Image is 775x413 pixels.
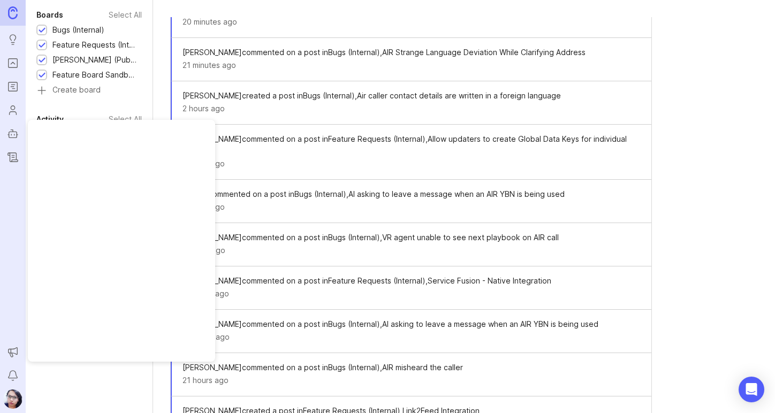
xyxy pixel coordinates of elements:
button: Notifications [3,366,22,385]
span: 21 minutes ago [183,59,236,71]
div: [PERSON_NAME] (Public) [52,54,136,66]
a: Portal [3,53,22,73]
span: [PERSON_NAME] commented on a post in Bugs (Internal) , VR agent unable to see next playbook on AI... [183,232,641,243]
img: Canny Home [8,6,18,19]
a: Roadmaps [3,77,22,96]
span: [PERSON_NAME] commented on a post in Feature Requests (Internal) , Allow updaters to create Globa... [183,133,641,157]
a: Zuleicacommented on a post inBugs (Internal),AI asking to leave a message when an AIR YBN is bein... [171,180,651,223]
span: Zuleica commented on a post in Bugs (Internal) , AI asking to leave a message when an AIR YBN is ... [183,188,641,200]
a: Users [3,101,22,120]
a: Changelog [3,148,22,167]
div: Select All [109,9,142,21]
a: [PERSON_NAME]commented on a post inFeature Requests (Internal),Allow updaters to create Global Da... [171,125,651,180]
a: Ideas [3,30,22,49]
span: [PERSON_NAME] commented on a post in Feature Requests (Internal) , Service Fusion - Native Integr... [183,275,641,287]
span: 2 hours ago [183,103,225,114]
a: [PERSON_NAME]created a post inBugs (Internal),Air caller contact details are written in a foreign... [171,81,651,125]
div: Boards [36,9,63,21]
span: [PERSON_NAME] created a post in Bugs (Internal) , Air caller contact details are written in a for... [183,90,641,102]
a: [PERSON_NAME]commented on a post inBugs (Internal),VR agent unable to see next playbook on AIR ca... [171,223,651,266]
span: 21 hours ago [183,374,229,386]
a: Autopilot [3,124,22,143]
button: Announcements [3,342,22,362]
span: [PERSON_NAME] commented on a post in Bugs (Internal) , AIR misheard the caller [183,362,641,373]
span: [PERSON_NAME] commented on a post in Bugs (Internal) , AIR Strange Language Deviation While Clari... [183,47,641,58]
div: Activity [36,113,64,126]
div: Open Intercom Messenger [739,377,764,402]
div: Bugs (Internal) [52,24,104,36]
span: 20 minutes ago [183,16,237,28]
a: [PERSON_NAME]commented on a post inBugs (Internal),AI asking to leave a message when an AIR YBN i... [171,310,651,353]
span: [PERSON_NAME] commented on a post in Bugs (Internal) , AI asking to leave a message when an AIR Y... [183,318,641,330]
a: Create board [36,86,142,96]
a: [PERSON_NAME]commented on a post inBugs (Internal),AIR Strange Language Deviation While Clarifyin... [171,38,651,81]
div: Feature Board Sandbox [DATE] [52,69,136,81]
div: Select All [109,113,142,125]
div: Feature Requests (Internal) [52,39,136,51]
img: Pamela Cervantes [3,389,22,409]
a: [PERSON_NAME]commented on a post inBugs (Internal),AIR misheard the caller21 hours ago [171,353,651,396]
a: [PERSON_NAME]commented on a post inFeature Requests (Internal),Service Fusion - Native Integratio... [171,266,651,310]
